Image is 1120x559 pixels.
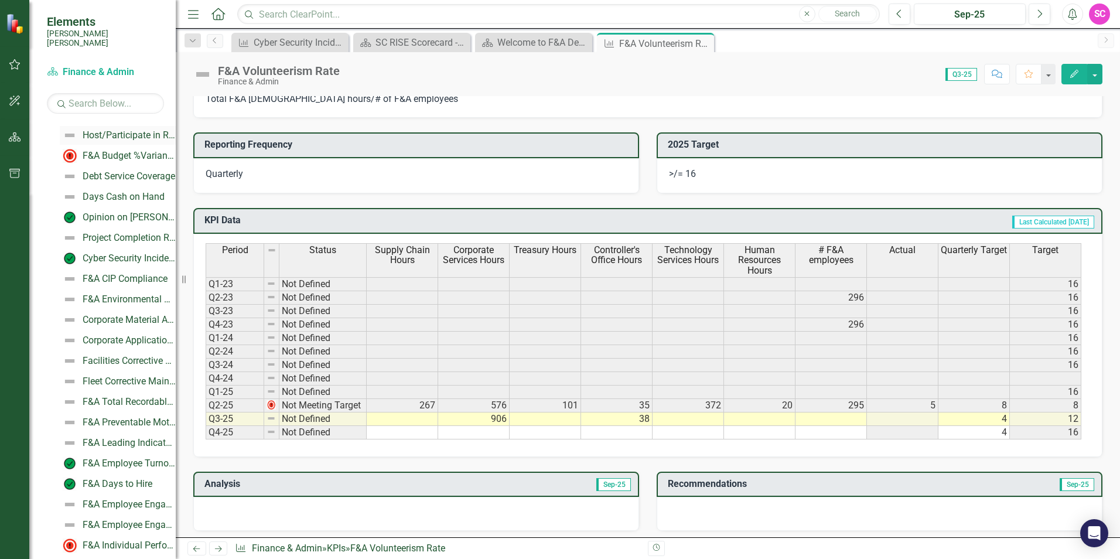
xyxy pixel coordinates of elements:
td: 12 [1010,413,1081,426]
small: [PERSON_NAME] [PERSON_NAME] [47,29,164,48]
img: Not Defined [63,415,77,430]
img: Not Defined [63,518,77,532]
span: Corporate Services Hours [441,245,507,265]
span: Search [835,9,860,18]
div: Fleet Corrective Maintenance Cycle Time [83,376,176,387]
td: 267 [367,399,438,413]
div: Cyber Security Incidents [83,253,176,264]
td: 372 [653,399,724,413]
td: 16 [1010,386,1081,399]
button: SC [1089,4,1110,25]
img: 8DAGhfEEPCf229AAAAAElFTkSuQmCC [267,279,276,288]
button: Sep-25 [914,4,1026,25]
span: Supply Chain Hours [369,245,435,265]
td: 4 [938,426,1010,439]
img: On Target [63,210,77,224]
td: Not Defined [279,359,367,372]
img: Not Defined [63,190,77,204]
img: Not Defined [63,333,77,347]
div: » » [235,542,639,555]
img: On Target [63,477,77,491]
span: Sep-25 [1060,478,1094,491]
span: Technology Services Hours [655,245,721,265]
td: 5 [867,399,938,413]
span: # F&A employees [798,245,864,265]
span: Actual [889,245,916,255]
span: Controller's Office Hours [583,245,650,265]
a: Finance & Admin [252,543,322,554]
img: Not Meeting Target [63,149,77,163]
img: On Target [63,251,77,265]
div: F&A Employee Engagement Score [83,520,176,530]
td: 16 [1010,305,1081,318]
td: Q3-23 [206,305,264,318]
span: Human Resources Hours [726,245,793,276]
img: ClearPoint Strategy [6,13,26,34]
div: Corporate Material Availability [83,315,176,325]
a: F&A Environmental Compliance [60,290,176,309]
span: >/= 16 [669,168,696,179]
a: Finance & Admin [47,66,164,79]
div: Finance & Admin [218,77,340,86]
a: Fleet Corrective Maintenance Cycle Time [60,372,176,391]
a: Corporate Application Availability [60,331,176,350]
a: F&A Budget %Variance​ - Total Electric NFOM+CAP [60,146,176,165]
a: Cyber Security Incidents [234,35,346,50]
a: F&A Preventable Motor Vehicle Accident Rate [60,413,176,432]
div: Corporate Application Availability [83,335,176,346]
td: 16 [1010,318,1081,332]
div: F&A Leading Indicator Reports [83,438,176,448]
div: F&A Volunteerism Rate [218,64,340,77]
td: Not Defined [279,372,367,386]
a: Cyber Security Incidents [60,249,176,268]
img: Not Defined [63,354,77,368]
h3: Reporting Frequency [204,139,632,150]
input: Search ClearPoint... [237,4,880,25]
a: F&A Employee Engagement Participation [60,495,176,514]
a: Host/Participate in Recruiting Events [60,126,176,145]
td: 8 [1010,399,1081,413]
span: Target [1032,245,1058,255]
div: Debt Service Coverage [83,171,175,182]
td: Q4-23 [206,318,264,332]
img: Not Defined [63,374,77,388]
div: F&A Days to Hire [83,479,152,489]
span: Status [309,245,336,255]
img: Not Defined [63,497,77,512]
td: 35 [581,399,653,413]
img: Not Defined [63,395,77,409]
img: 8DAGhfEEPCf229AAAAAElFTkSuQmCC [267,246,276,255]
td: Not Defined [279,318,367,332]
span: Elements [47,15,164,29]
td: Q1-23 [206,277,264,291]
div: Opinion on [PERSON_NAME] [PERSON_NAME] Financial Statements [83,212,176,223]
td: Q1-25 [206,386,264,399]
input: Search Below... [47,93,164,114]
div: SC RISE Scorecard - Welcome to ClearPoint [375,35,467,50]
td: Not Defined [279,277,367,291]
td: 576 [438,399,510,413]
img: Not Defined [63,231,77,245]
img: Not Meeting Target [63,538,77,553]
div: F&A Total Recordable Incident Rate (TRIR) [83,397,176,407]
td: Q2-24 [206,345,264,359]
td: Q4-25 [206,426,264,439]
div: F&A Individual Performance Goals [83,540,176,551]
td: Q3-24 [206,359,264,372]
div: Facilities Corrective Maintenance Cycle Time [83,356,176,366]
img: Not Defined [63,436,77,450]
img: 8DAGhfEEPCf229AAAAAElFTkSuQmCC [267,427,276,437]
span: Quarterly Target [941,245,1007,255]
td: 16 [1010,426,1081,439]
td: Not Defined [279,305,367,318]
img: 8DAGhfEEPCf229AAAAAElFTkSuQmCC [267,387,276,396]
td: 296 [795,318,867,332]
div: Open Intercom Messenger [1080,519,1108,547]
td: Not Defined [279,332,367,345]
td: 38 [581,413,653,426]
td: 16 [1010,291,1081,305]
td: Q2-23 [206,291,264,305]
h3: 2025 Target [668,139,1095,150]
a: Opinion on [PERSON_NAME] [PERSON_NAME] Financial Statements [60,208,176,227]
